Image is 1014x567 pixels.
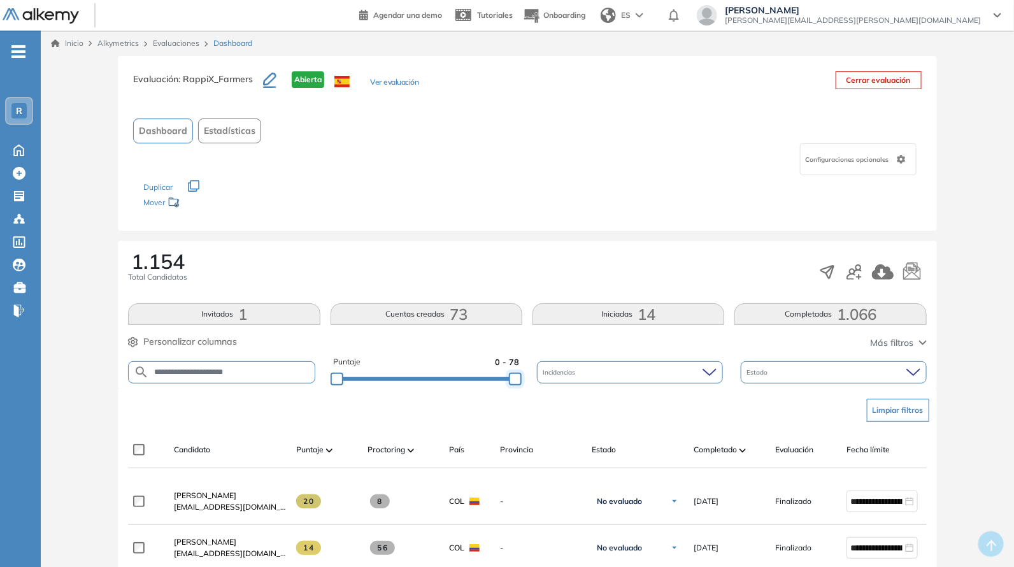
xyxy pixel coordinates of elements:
img: Ícono de flecha [671,498,678,505]
button: Dashboard [133,118,193,143]
span: Configuraciones opcionales [806,155,892,164]
img: Ícono de flecha [671,544,678,552]
img: SEARCH_ALT [134,364,149,380]
span: 20 [296,494,321,508]
div: Configuraciones opcionales [800,143,917,175]
span: [PERSON_NAME] [174,537,236,547]
span: COL [449,542,464,554]
img: ESP [334,76,350,87]
span: 1.154 [131,251,185,271]
a: Agendar una demo [359,6,442,22]
button: Cerrar evaluación [836,71,922,89]
img: COL [469,498,480,505]
span: Estado [747,368,771,377]
span: Incidencias [543,368,578,377]
span: Estadísticas [204,124,255,138]
span: País [449,444,464,456]
img: Logo [3,8,79,24]
img: COL [469,544,480,552]
span: Abierta [292,71,324,88]
span: Duplicar [143,182,173,192]
span: Completado [694,444,737,456]
img: [missing "en.ARROW_ALT" translation] [739,449,746,452]
span: Proctoring [368,444,405,456]
span: Finalizado [775,542,811,554]
span: No evaluado [597,543,642,553]
span: Dashboard [213,38,252,49]
span: Agendar una demo [373,10,442,20]
button: Personalizar columnas [128,335,237,348]
a: [PERSON_NAME] [174,490,286,501]
span: - [500,496,582,507]
button: Más filtros [871,336,927,350]
div: Mover [143,192,271,215]
div: Incidencias [537,361,723,384]
span: Fecha límite [846,444,890,456]
img: [missing "en.ARROW_ALT" translation] [408,449,414,452]
span: ES [621,10,631,21]
span: No evaluado [597,496,642,506]
button: Invitados1 [128,303,320,325]
span: [PERSON_NAME] [725,5,981,15]
span: Más filtros [871,336,914,350]
span: Puntaje [296,444,324,456]
span: Alkymetrics [97,38,139,48]
span: COL [449,496,464,507]
span: Provincia [500,444,533,456]
img: arrow [636,13,643,18]
button: Onboarding [523,2,585,29]
span: Personalizar columnas [143,335,237,348]
span: Dashboard [139,124,187,138]
span: 0 - 78 [495,356,519,368]
span: [DATE] [694,542,718,554]
span: Evaluación [775,444,813,456]
span: Candidato [174,444,210,456]
a: [PERSON_NAME] [174,536,286,548]
button: Ver evaluación [370,76,418,90]
span: [EMAIL_ADDRESS][DOMAIN_NAME] [174,548,286,559]
a: Inicio [51,38,83,49]
img: world [601,8,616,23]
span: Puntaje [333,356,361,368]
a: Evaluaciones [153,38,199,48]
span: 8 [370,494,390,508]
i: - [11,50,25,53]
span: [PERSON_NAME][EMAIL_ADDRESS][PERSON_NAME][DOMAIN_NAME] [725,15,981,25]
span: Onboarding [543,10,585,20]
button: Cuentas creadas73 [331,303,522,325]
img: [missing "en.ARROW_ALT" translation] [326,449,332,452]
span: : RappiX_Farmers [178,73,253,85]
button: Estadísticas [198,118,261,143]
span: Total Candidatos [128,271,187,283]
span: R [16,106,22,116]
button: Limpiar filtros [867,399,929,422]
button: Completadas1.066 [734,303,926,325]
span: [DATE] [694,496,718,507]
span: - [500,542,582,554]
span: 14 [296,541,321,555]
span: [EMAIL_ADDRESS][DOMAIN_NAME] [174,501,286,513]
span: 56 [370,541,395,555]
h3: Evaluación [133,71,263,98]
button: Iniciadas14 [532,303,724,325]
span: [PERSON_NAME] [174,491,236,500]
span: Finalizado [775,496,811,507]
span: Estado [592,444,616,456]
div: Estado [741,361,927,384]
span: Tutoriales [477,10,513,20]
